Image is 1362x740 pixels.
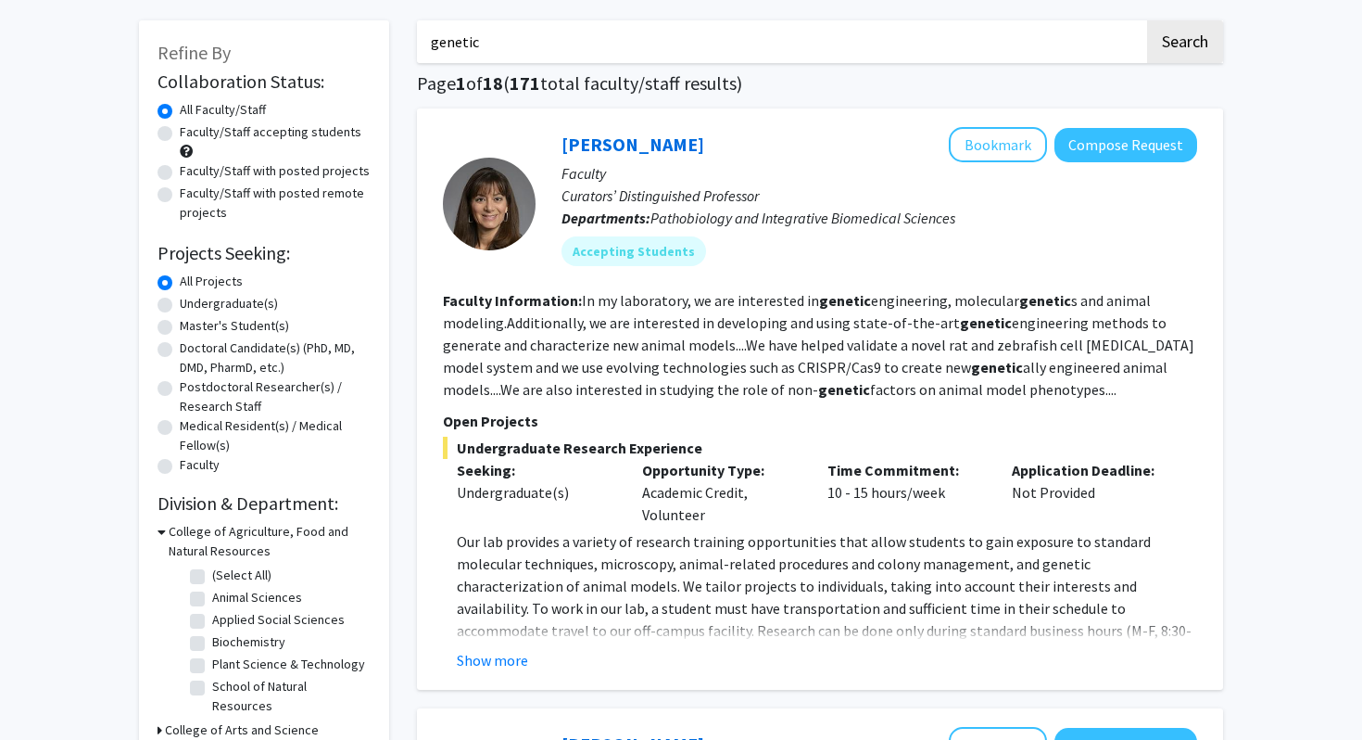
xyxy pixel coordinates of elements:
[180,455,220,475] label: Faculty
[650,209,955,227] span: Pathobiology and Integrative Biomedical Sciences
[212,632,285,652] label: Biochemistry
[1147,20,1223,63] button: Search
[212,610,345,630] label: Applied Social Sciences
[180,294,278,313] label: Undergraduate(s)
[417,72,1223,95] h1: Page of ( total faculty/staff results)
[642,459,800,481] p: Opportunity Type:
[158,41,231,64] span: Refine By
[561,162,1197,185] p: Faculty
[483,71,503,95] span: 18
[212,655,365,674] label: Plant Science & Technology
[14,657,79,726] iframe: Chat
[813,459,999,526] div: 10 - 15 hours/week
[180,416,371,455] label: Medical Resident(s) / Medical Fellow(s)
[212,588,302,607] label: Animal Sciences
[443,291,582,310] b: Faculty Information:
[1054,128,1197,162] button: Compose Request to Elizabeth Bryda
[561,133,704,156] a: [PERSON_NAME]
[457,649,528,671] button: Show more
[818,380,870,399] b: genetic
[180,184,371,223] label: Faculty/Staff with posted remote projects
[158,70,371,93] h2: Collaboration Status:
[949,127,1047,162] button: Add Elizabeth Bryda to Bookmarks
[180,316,289,336] label: Master's Student(s)
[457,481,614,504] div: Undergraduate(s)
[158,242,371,264] h2: Projects Seeking:
[561,185,1197,207] p: Curators’ Distinguished Professor
[561,209,650,227] b: Departments:
[1012,459,1169,481] p: Application Deadline:
[158,492,371,515] h2: Division & Department:
[443,410,1197,432] p: Open Projects
[960,313,1012,332] b: genetic
[180,338,371,377] label: Doctoral Candidate(s) (PhD, MD, DMD, PharmD, etc.)
[180,122,361,142] label: Faculty/Staff accepting students
[180,272,243,291] label: All Projects
[165,721,319,740] h3: College of Arts and Science
[457,530,1197,686] p: Our lab provides a variety of research training opportunities that allow students to gain exposur...
[456,71,466,95] span: 1
[180,161,370,181] label: Faculty/Staff with posted projects
[1019,291,1071,310] b: genetic
[180,377,371,416] label: Postdoctoral Researcher(s) / Research Staff
[212,677,366,716] label: School of Natural Resources
[561,236,706,266] mat-chip: Accepting Students
[628,459,813,526] div: Academic Credit, Volunteer
[457,459,614,481] p: Seeking:
[180,100,266,120] label: All Faculty/Staff
[443,437,1197,459] span: Undergraduate Research Experience
[827,459,985,481] p: Time Commitment:
[169,522,371,561] h3: College of Agriculture, Food and Natural Resources
[443,291,1194,399] fg-read-more: In my laboratory, we are interested in engineering, molecular s and animal modeling.Additionally,...
[819,291,871,310] b: genetic
[998,459,1183,526] div: Not Provided
[510,71,540,95] span: 171
[971,358,1023,376] b: genetic
[212,566,271,585] label: (Select All)
[417,20,1144,63] input: Search Keywords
